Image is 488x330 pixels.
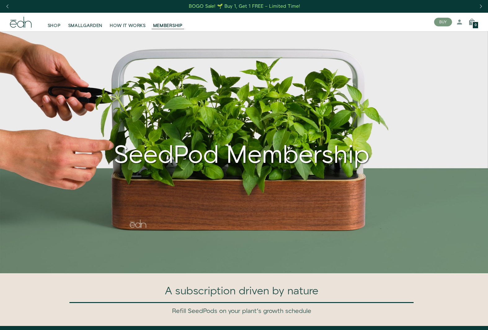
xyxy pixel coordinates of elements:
[48,23,61,29] span: SHOP
[153,23,183,29] span: MEMBERSHIP
[68,23,103,29] span: SMALLGARDEN
[440,311,482,327] iframe: Opens a widget where you can find more information
[434,18,452,26] button: BUY
[60,286,423,297] h1: A subscription driven by nature
[44,15,64,29] a: SHOP
[106,15,149,29] a: HOW IT WORKS
[189,2,301,11] a: BOGO Sale! 🌱 Buy 1, Get 1 FREE – Limited Time!
[189,3,300,10] div: BOGO Sale! 🌱 Buy 1, Get 1 FREE – Limited Time!
[60,308,423,315] h3: Refill SeedPods on your plant's growth schedule
[10,126,473,171] div: SeedPod Membership
[64,15,106,29] a: SMALLGARDEN
[110,23,145,29] span: HOW IT WORKS
[149,15,186,29] a: MEMBERSHIP
[475,24,477,27] span: 0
